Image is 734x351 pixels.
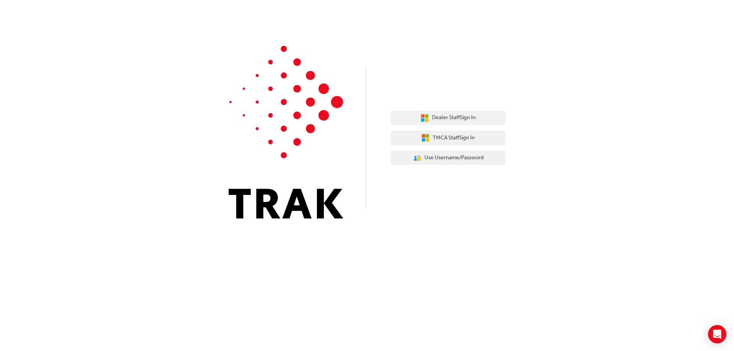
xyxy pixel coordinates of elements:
span: Use Username/Password [424,154,484,162]
img: Trak [229,46,343,218]
span: TMCA Staff Sign In [433,134,475,142]
div: Open Intercom Messenger [708,325,726,343]
button: TMCA StaffSign In [391,131,505,145]
button: Use Username/Password [391,151,505,165]
span: Dealer Staff Sign In [432,113,476,122]
button: Dealer StaffSign In [391,111,505,125]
